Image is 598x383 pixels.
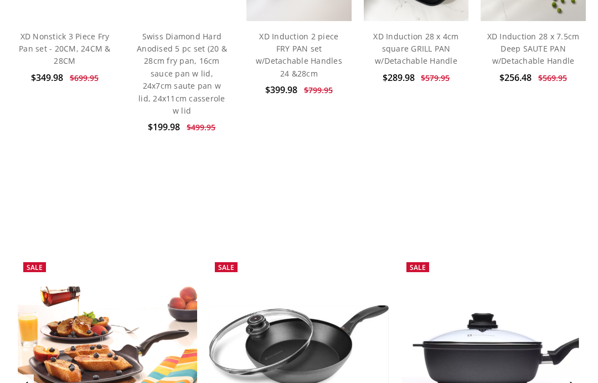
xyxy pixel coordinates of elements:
span: $256.48 [499,72,532,84]
span: $399.98 [265,84,297,96]
a: XD Induction 2 piece FRY PAN set w/Detachable Handles 24 &28cm [256,31,342,79]
span: $499.95 [187,122,215,132]
span: Sale [218,263,234,272]
a: XD Nonstick 3 Piece Fry Pan set - 20CM, 24CM & 28CM [19,31,111,67]
span: $199.98 [148,121,180,133]
span: $349.98 [31,72,63,84]
p: Fall In Love With Your Kitchen Again [18,221,580,232]
span: Sale [27,263,43,272]
span: $699.95 [70,73,99,83]
span: $579.95 [421,73,450,83]
span: $569.95 [538,73,567,83]
h2: BEST SELLERS [18,194,580,215]
span: Sale [410,263,426,272]
span: $289.98 [383,72,415,84]
a: XD Induction 28 x 7.5cm Deep SAUTE PAN w/Detachable Handle [487,31,580,67]
a: XD Induction 28 x 4cm square GRILL PAN w/Detachable Handle [373,31,458,67]
a: Swiss Diamond Hard Anodised 5 pc set (20 & 28cm fry pan, 16cm sauce pan w lid, 24x7cm saute pan w... [137,31,227,116]
span: $799.95 [304,85,333,95]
